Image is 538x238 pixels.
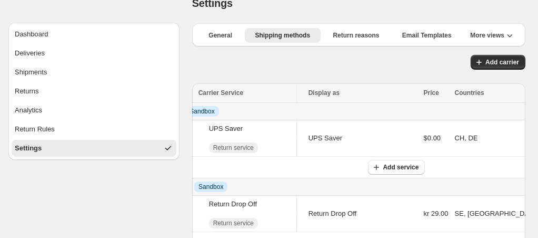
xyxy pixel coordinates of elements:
div: Shipments [15,67,47,78]
div: Deliveries [15,48,45,59]
span: Return service [213,144,254,152]
span: Return reasons [333,31,379,40]
span: Sandbox [190,107,214,116]
div: UPS Saver [308,133,417,144]
div: Return Rules [15,124,55,135]
span: Add service [383,163,419,172]
button: Returns [12,83,176,100]
span: Display as [308,89,340,97]
span: Carrier Service [198,89,243,97]
button: More views [464,28,519,43]
button: Dashboard [12,26,176,43]
span: Email Templates [402,31,452,40]
div: UPS Saver [209,123,243,134]
div: Settings [15,143,42,154]
span: kr 29.00 [424,208,449,219]
div: Return Drop Off [209,199,257,210]
div: Return Drop Off [308,208,417,219]
button: Deliveries [12,45,176,62]
button: Return Rules [12,121,176,138]
button: Add service [368,160,425,175]
span: Price [424,89,439,97]
button: Settings [12,140,176,157]
span: More views [470,31,504,40]
button: Analytics [12,102,176,119]
span: Add carrier [485,58,519,66]
span: Return service [213,219,254,227]
button: Add carrier [471,55,525,70]
div: Dashboard [15,29,48,40]
span: $0.00 [424,133,441,144]
span: Sandbox [198,183,223,191]
span: Shipping methods [255,31,310,40]
div: Analytics [15,105,42,116]
div: Returns [15,86,39,97]
span: General [208,31,232,40]
button: Shipments [12,64,176,81]
span: Countries [455,89,484,97]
